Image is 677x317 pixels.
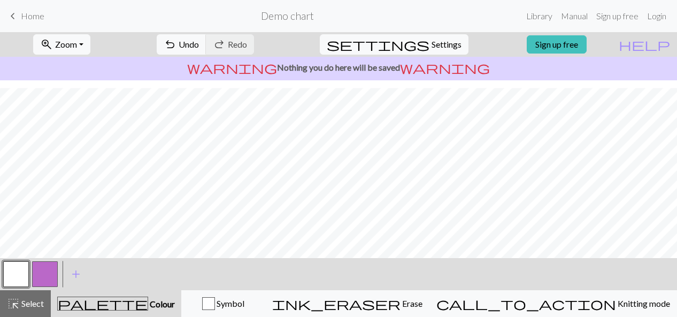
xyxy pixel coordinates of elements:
span: call_to_action [436,296,616,311]
span: keyboard_arrow_left [6,9,19,24]
span: palette [58,296,148,311]
span: undo [164,37,176,52]
span: zoom_in [40,37,53,52]
span: Settings [432,38,461,51]
span: settings [327,37,429,52]
span: Knitting mode [616,298,670,308]
a: Sign up free [527,35,587,54]
span: Select [20,298,44,308]
button: Symbol [181,290,265,317]
span: Colour [148,299,175,309]
span: Erase [401,298,422,308]
h2: Demo chart [261,10,314,22]
button: Erase [265,290,429,317]
button: SettingsSettings [320,34,468,55]
span: Symbol [215,298,244,308]
span: add [70,267,82,282]
span: Home [21,11,44,21]
span: highlight_alt [7,296,20,311]
a: Home [6,7,44,25]
button: Colour [51,290,181,317]
a: Manual [557,5,592,27]
button: Zoom [33,34,90,55]
button: Knitting mode [429,290,677,317]
p: Nothing you do here will be saved [4,61,673,74]
i: Settings [327,38,429,51]
a: Sign up free [592,5,643,27]
span: Undo [179,39,199,49]
button: Undo [157,34,206,55]
span: Zoom [55,39,77,49]
a: Library [522,5,557,27]
span: ink_eraser [272,296,401,311]
a: Login [643,5,671,27]
span: warning [400,60,490,75]
span: warning [187,60,277,75]
span: help [619,37,670,52]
